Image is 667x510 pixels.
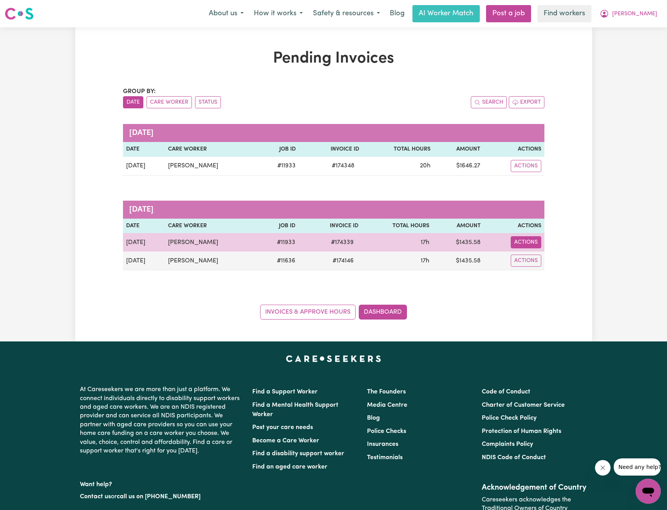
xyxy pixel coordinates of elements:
[123,124,544,142] caption: [DATE]
[537,5,591,22] a: Find workers
[412,5,480,22] a: AI Worker Match
[252,464,327,470] a: Find an aged care worker
[420,163,430,169] span: 20 hours
[511,236,541,248] button: Actions
[204,5,249,22] button: About us
[165,251,258,270] td: [PERSON_NAME]
[328,256,358,266] span: # 174146
[5,5,34,23] a: Careseekers logo
[432,233,483,251] td: $ 1435.58
[117,494,201,500] a: call us on [PHONE_NUMBER]
[432,251,483,270] td: $ 1435.58
[80,382,243,458] p: At Careseekers we are more than just a platform. We connect individuals directly to disability su...
[299,142,362,157] th: Invoice ID
[123,201,544,219] caption: [DATE]
[123,142,165,157] th: Date
[252,451,344,457] a: Find a disability support worker
[511,255,541,267] button: Actions
[359,305,407,320] a: Dashboard
[195,96,221,108] button: sort invoices by paid status
[252,424,313,431] a: Post your care needs
[483,142,544,157] th: Actions
[434,157,483,176] td: $ 1646.27
[367,415,380,421] a: Blog
[252,438,319,444] a: Become a Care Worker
[258,157,299,176] td: # 11933
[80,477,243,489] p: Want help?
[123,219,165,233] th: Date
[421,258,429,264] span: 17 hours
[595,460,611,476] iframe: Close message
[614,458,661,476] iframe: Message from company
[249,5,308,22] button: How it works
[509,96,544,108] button: Export
[123,49,544,68] h1: Pending Invoices
[308,5,385,22] button: Safety & resources
[511,160,541,172] button: Actions
[258,251,298,270] td: # 11636
[434,142,483,157] th: Amount
[258,142,299,157] th: Job ID
[252,389,318,395] a: Find a Support Worker
[612,10,657,18] span: [PERSON_NAME]
[123,157,165,176] td: [DATE]
[146,96,192,108] button: sort invoices by care worker
[367,428,406,435] a: Police Checks
[385,5,409,22] a: Blog
[123,251,165,270] td: [DATE]
[252,402,338,418] a: Find a Mental Health Support Worker
[421,239,429,246] span: 17 hours
[482,483,587,492] h2: Acknowledgement of Country
[486,5,531,22] a: Post a job
[482,454,546,461] a: NDIS Code of Conduct
[326,238,358,247] span: # 174339
[123,96,143,108] button: sort invoices by date
[484,219,544,233] th: Actions
[327,161,359,171] span: # 174348
[5,7,34,21] img: Careseekers logo
[165,142,258,157] th: Care Worker
[471,96,507,108] button: Search
[80,489,243,504] p: or
[432,219,483,233] th: Amount
[286,356,381,362] a: Careseekers home page
[165,233,258,251] td: [PERSON_NAME]
[482,441,533,447] a: Complaints Policy
[482,428,561,435] a: Protection of Human Rights
[362,219,432,233] th: Total Hours
[80,494,111,500] a: Contact us
[362,142,434,157] th: Total Hours
[5,5,47,12] span: Need any help?
[482,402,565,408] a: Charter of Customer Service
[636,479,661,504] iframe: Button to launch messaging window
[367,389,406,395] a: The Founders
[367,454,403,461] a: Testimonials
[482,389,530,395] a: Code of Conduct
[123,233,165,251] td: [DATE]
[260,305,356,320] a: Invoices & Approve Hours
[367,441,398,447] a: Insurances
[123,88,156,95] span: Group by:
[258,233,298,251] td: # 11933
[258,219,298,233] th: Job ID
[595,5,662,22] button: My Account
[165,157,258,176] td: [PERSON_NAME]
[298,219,362,233] th: Invoice ID
[165,219,258,233] th: Care Worker
[367,402,407,408] a: Media Centre
[482,415,537,421] a: Police Check Policy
